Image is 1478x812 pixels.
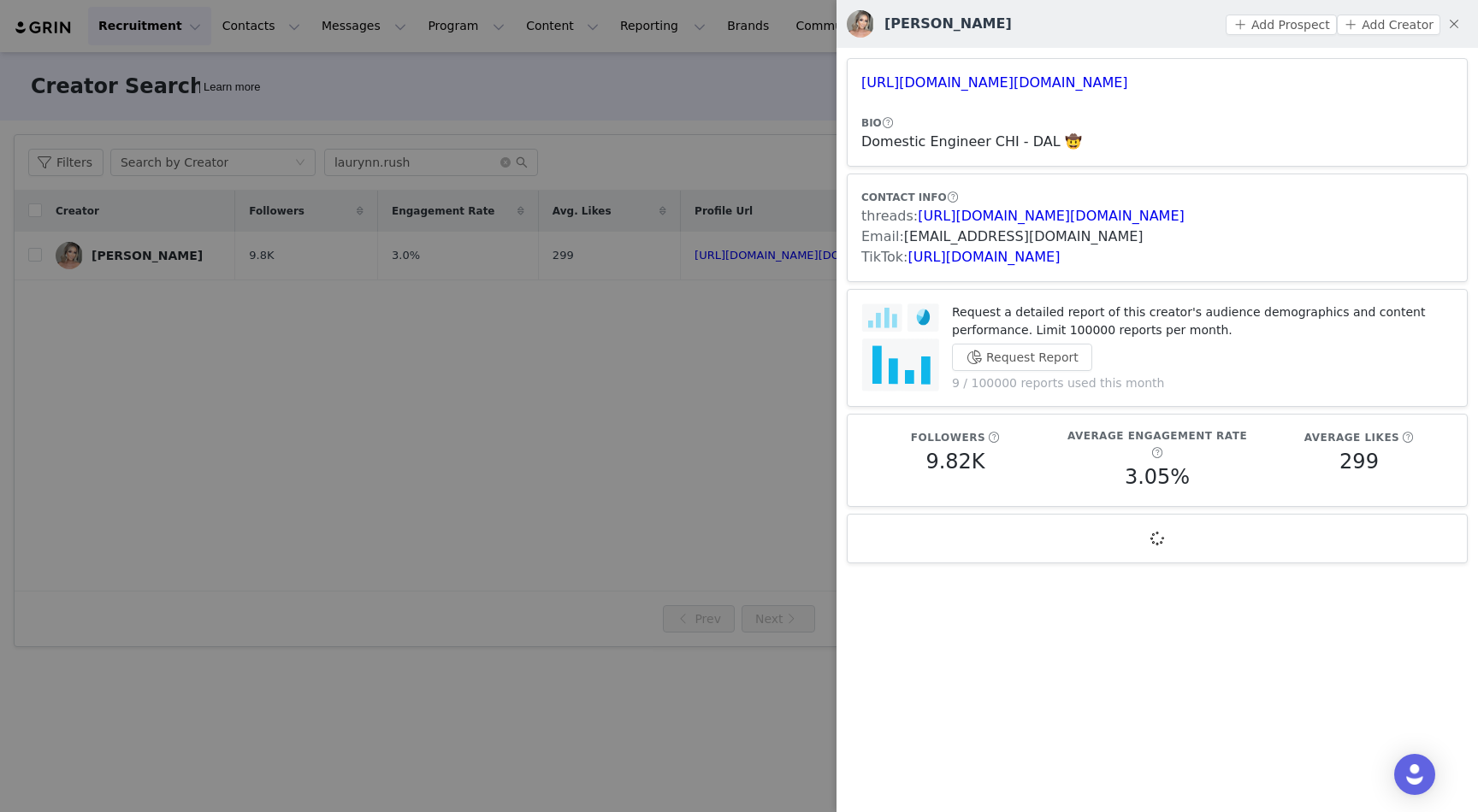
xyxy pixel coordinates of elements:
[908,249,1061,265] a: [URL][DOMAIN_NAME]
[1125,462,1190,492] h5: 3.05%
[1226,15,1336,35] button: Add Prospect
[861,228,904,244] span: Email:
[861,208,918,224] span: threads:
[861,303,939,392] img: audience-report.png
[847,10,874,38] img: v2
[952,344,1092,371] button: Request Report
[918,208,1185,224] a: [URL][DOMAIN_NAME][DOMAIN_NAME]
[861,74,1128,91] a: [URL][DOMAIN_NAME][DOMAIN_NAME]
[904,228,1144,244] a: [EMAIL_ADDRESS][DOMAIN_NAME]
[1337,15,1440,35] button: Add Creator
[884,14,1012,34] h3: [PERSON_NAME]
[861,132,1453,152] p: Domestic Engineer CHI - DAL 🤠
[911,430,985,445] h5: Followers
[952,374,1453,392] p: 9 / 100000 reports used this month
[861,117,882,129] span: BIO
[1067,428,1247,444] h5: Average Engagement Rate
[925,446,984,477] h5: 9.82K
[861,191,947,203] span: CONTACT INFO
[952,303,1453,339] p: Request a detailed report of this creator's audience demographics and content performance. Limit ...
[861,249,908,265] span: TikTok:
[1304,430,1399,445] h5: Average Likes
[1394,754,1435,795] div: Open Intercom Messenger
[1339,446,1379,477] h5: 299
